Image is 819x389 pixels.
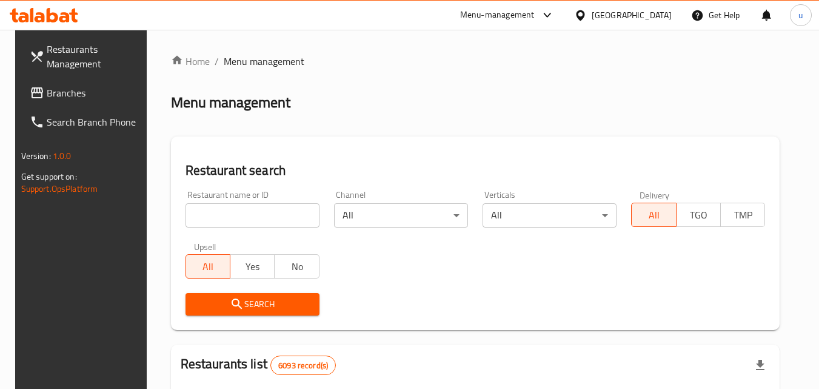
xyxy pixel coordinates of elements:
span: Version: [21,148,51,164]
a: Search Branch Phone [20,107,152,137]
span: 6093 record(s) [271,360,335,371]
div: Total records count [270,356,336,375]
span: TGO [681,206,716,224]
span: No [279,258,314,276]
button: TMP [720,203,765,227]
a: Restaurants Management [20,35,152,78]
span: Yes [235,258,270,276]
span: TMP [726,206,760,224]
span: All [191,258,226,276]
span: 1.0.0 [53,148,72,164]
button: TGO [676,203,721,227]
h2: Restaurants list [181,355,336,375]
a: Support.OpsPlatform [21,181,98,197]
span: Menu management [224,54,304,69]
input: Search for restaurant name or ID.. [186,203,319,228]
button: Search [186,293,319,316]
button: All [186,254,230,279]
nav: breadcrumb [171,54,780,69]
span: u [798,8,803,22]
div: All [334,203,468,228]
div: Menu-management [460,8,535,22]
h2: Restaurant search [186,161,766,180]
a: Home [171,54,210,69]
div: All [483,203,617,228]
a: Branches [20,78,152,107]
label: Upsell [194,242,216,251]
label: Delivery [640,191,670,199]
h2: Menu management [171,93,290,112]
button: All [631,203,676,227]
div: Export file [746,351,775,380]
span: Restaurants Management [47,42,142,71]
span: Search [195,297,310,312]
span: Get support on: [21,169,77,184]
button: No [274,254,319,279]
span: Search Branch Phone [47,115,142,129]
li: / [215,54,219,69]
span: All [637,206,671,224]
button: Yes [230,254,275,279]
div: [GEOGRAPHIC_DATA] [592,8,672,22]
span: Branches [47,86,142,100]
